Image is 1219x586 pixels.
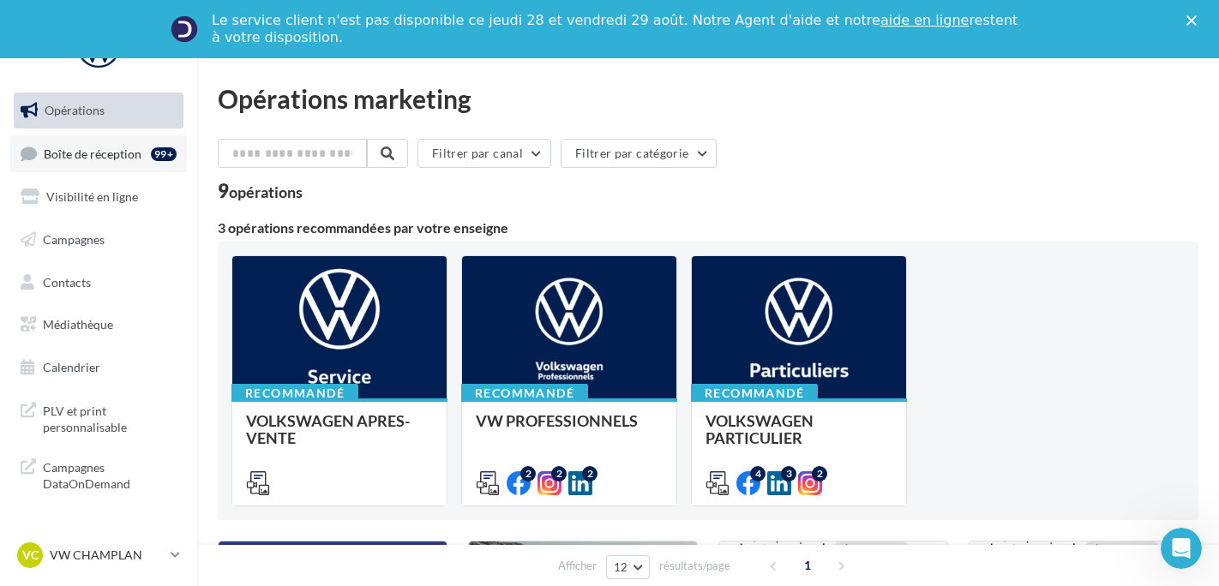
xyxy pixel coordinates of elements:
[43,274,91,289] span: Contacts
[10,449,187,499] a: Campagnes DataOnDemand
[417,139,551,168] button: Filtrer par canal
[218,86,1198,111] div: Opérations marketing
[558,558,597,574] span: Afficher
[171,15,198,43] img: Profile image for Service-Client
[10,93,187,129] a: Opérations
[43,360,100,374] span: Calendrier
[151,147,177,161] div: 99+
[520,466,536,481] div: 2
[218,221,1198,235] div: 3 opérations recommandées par votre enseigne
[10,222,187,258] a: Campagnes
[14,539,183,571] a: VC VW CHAMPLAN
[614,560,628,574] span: 12
[10,135,187,172] a: Boîte de réception99+
[229,184,303,200] div: opérations
[781,466,796,481] div: 3
[1186,15,1204,26] div: Fermer
[45,103,105,117] span: Opérations
[880,12,969,28] a: aide en ligne
[43,399,177,436] span: PLV et print personnalisable
[1161,528,1202,569] iframe: Intercom live chat
[706,411,814,447] span: VOLKSWAGEN PARTICULIER
[246,411,410,447] span: VOLKSWAGEN APRES-VENTE
[10,392,187,443] a: PLV et print personnalisable
[606,555,650,579] button: 12
[44,146,141,160] span: Boîte de réception
[812,466,827,481] div: 2
[43,317,113,332] span: Médiathèque
[43,456,177,493] span: Campagnes DataOnDemand
[659,558,730,574] span: résultats/page
[794,552,821,579] span: 1
[231,384,358,403] div: Recommandé
[10,265,187,301] a: Contacts
[22,547,39,564] span: VC
[551,466,567,481] div: 2
[212,12,1021,46] div: Le service client n'est pas disponible ce jeudi 28 et vendredi 29 août. Notre Agent d'aide et not...
[461,384,588,403] div: Recommandé
[43,232,105,247] span: Campagnes
[582,466,597,481] div: 2
[10,179,187,215] a: Visibilité en ligne
[10,350,187,386] a: Calendrier
[46,189,138,204] span: Visibilité en ligne
[476,411,638,430] span: VW PROFESSIONNELS
[218,182,303,200] div: 9
[561,139,717,168] button: Filtrer par catégorie
[50,547,164,564] p: VW CHAMPLAN
[10,307,187,343] a: Médiathèque
[750,466,766,481] div: 4
[691,384,818,403] div: Recommandé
